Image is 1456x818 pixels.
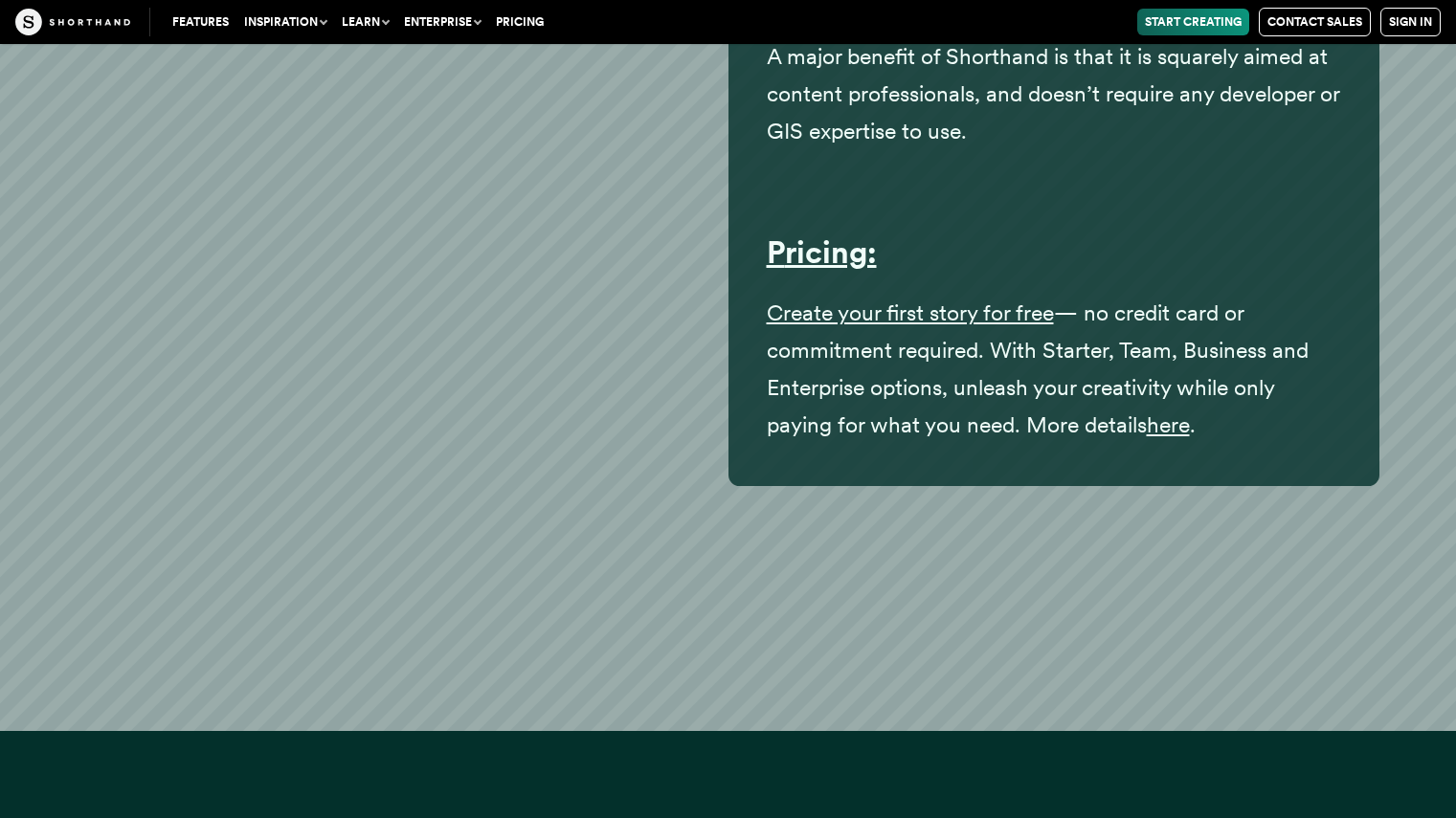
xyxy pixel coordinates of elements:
[1190,411,1196,438] span: .
[1259,8,1371,36] a: Contact Sales
[767,233,785,271] a: P
[165,9,236,35] a: Features
[15,9,130,35] img: The Craft
[785,233,877,271] a: ricing:
[1137,9,1249,35] a: Start Creating
[396,9,488,35] button: Enterprise
[767,299,1054,326] a: Create your first story for free
[236,9,334,35] button: Inspiration
[334,9,396,35] button: Learn
[1147,411,1190,438] a: here
[1380,8,1441,36] a: Sign in
[767,299,1309,438] span: — no credit card or commitment required. With Starter, Team, Business and Enterprise options, unl...
[488,9,551,35] a: Pricing
[767,43,1339,144] span: A major benefit of Shorthand is that it is squarely aimed at content professionals, and doesn’t r...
